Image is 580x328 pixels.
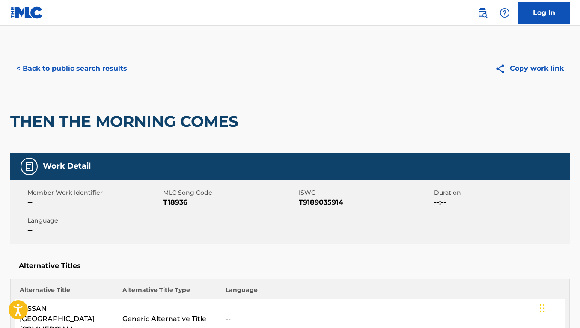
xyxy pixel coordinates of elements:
[27,225,161,235] span: --
[163,197,297,208] span: T18936
[518,2,570,24] a: Log In
[163,188,297,197] span: MLC Song Code
[434,197,568,208] span: --:--
[43,161,91,171] h5: Work Detail
[489,58,570,79] button: Copy work link
[27,216,161,225] span: Language
[24,161,34,172] img: Work Detail
[474,4,491,21] a: Public Search
[299,197,432,208] span: T9189035914
[500,8,510,18] img: help
[537,287,580,328] iframe: Chat Widget
[495,63,510,74] img: Copy work link
[299,188,432,197] span: ISWC
[27,188,161,197] span: Member Work Identifier
[10,6,43,19] img: MLC Logo
[477,8,488,18] img: search
[118,286,221,299] th: Alternative Title Type
[27,197,161,208] span: --
[19,262,561,270] h5: Alternative Titles
[10,112,243,131] h2: THEN THE MORNING COMES
[434,188,568,197] span: Duration
[15,286,119,299] th: Alternative Title
[540,295,545,321] div: Drag
[10,58,133,79] button: < Back to public search results
[221,286,565,299] th: Language
[496,4,513,21] div: Help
